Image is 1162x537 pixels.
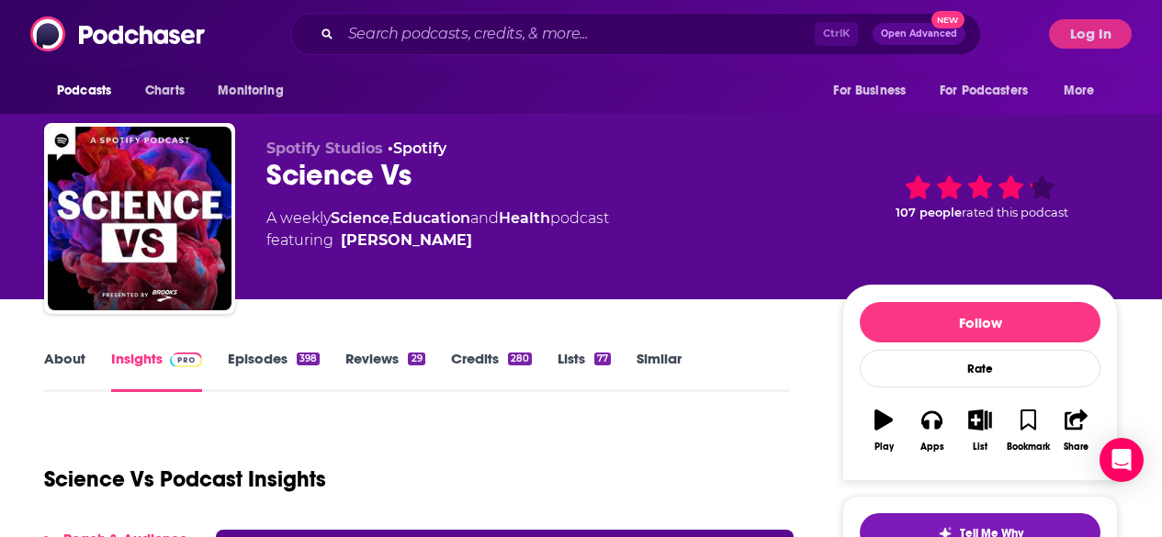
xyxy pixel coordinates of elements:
[508,352,532,365] div: 280
[228,350,320,392] a: Episodes398
[1004,397,1052,464] button: Bookmark
[331,209,389,227] a: Science
[451,350,532,392] a: Credits280
[266,229,609,252] span: featuring
[30,17,207,51] img: Podchaser - Follow, Share and Rate Podcasts
[44,350,85,392] a: About
[558,350,611,392] a: Lists77
[145,78,185,104] span: Charts
[205,73,307,108] button: open menu
[389,209,392,227] span: ,
[860,302,1100,342] button: Follow
[860,350,1100,387] div: Rate
[920,442,944,453] div: Apps
[1064,78,1095,104] span: More
[874,442,894,453] div: Play
[908,397,955,464] button: Apps
[820,73,929,108] button: open menu
[860,397,908,464] button: Play
[881,29,957,39] span: Open Advanced
[266,140,383,157] span: Spotify Studios
[962,206,1068,219] span: rated this podcast
[218,78,283,104] span: Monitoring
[393,140,446,157] a: Spotify
[637,350,682,392] a: Similar
[1064,442,1089,453] div: Share
[111,350,202,392] a: InsightsPodchaser Pro
[1051,73,1118,108] button: open menu
[940,78,1028,104] span: For Podcasters
[499,209,550,227] a: Health
[44,465,326,493] h1: Science Vs Podcast Insights
[341,229,472,252] a: [PERSON_NAME]
[956,397,1004,464] button: List
[133,73,196,108] a: Charts
[1100,438,1144,482] div: Open Intercom Messenger
[833,78,906,104] span: For Business
[594,352,611,365] div: 77
[44,73,135,108] button: open menu
[341,19,815,49] input: Search podcasts, credits, & more...
[1049,19,1132,49] button: Log In
[345,350,424,392] a: Reviews29
[973,442,987,453] div: List
[290,13,981,55] div: Search podcasts, credits, & more...
[842,140,1118,253] div: 107 peoplerated this podcast
[931,11,965,28] span: New
[815,22,858,46] span: Ctrl K
[266,207,609,252] div: A weekly podcast
[1053,397,1100,464] button: Share
[170,352,202,367] img: Podchaser Pro
[873,23,965,45] button: Open AdvancedNew
[57,78,111,104] span: Podcasts
[408,352,424,365] div: 29
[470,209,499,227] span: and
[48,127,231,310] img: Science Vs
[388,140,446,157] span: •
[297,352,320,365] div: 398
[392,209,470,227] a: Education
[928,73,1055,108] button: open menu
[1007,442,1050,453] div: Bookmark
[896,206,962,219] span: 107 people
